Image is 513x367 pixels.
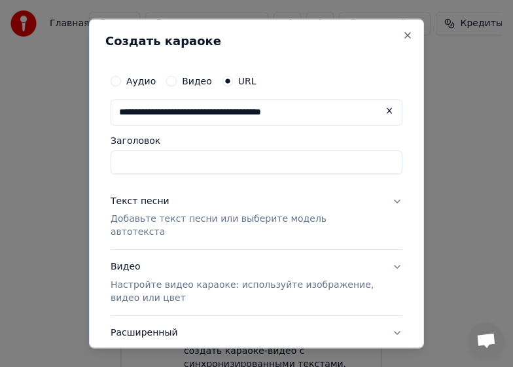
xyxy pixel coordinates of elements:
div: Текст песни [111,194,169,207]
label: Видео [182,76,212,85]
button: Расширенный [111,316,402,350]
label: Заголовок [111,135,402,145]
p: Добавьте текст песни или выберите модель автотекста [111,213,381,239]
label: Аудио [126,76,156,85]
button: Текст песниДобавьте текст песни или выберите модель автотекста [111,184,402,249]
div: Видео [111,260,381,305]
button: ВидеоНастройте видео караоке: используйте изображение, видео или цвет [111,250,402,315]
label: URL [238,76,256,85]
h2: Создать караоке [105,35,408,46]
p: Настройте видео караоке: используйте изображение, видео или цвет [111,279,381,305]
